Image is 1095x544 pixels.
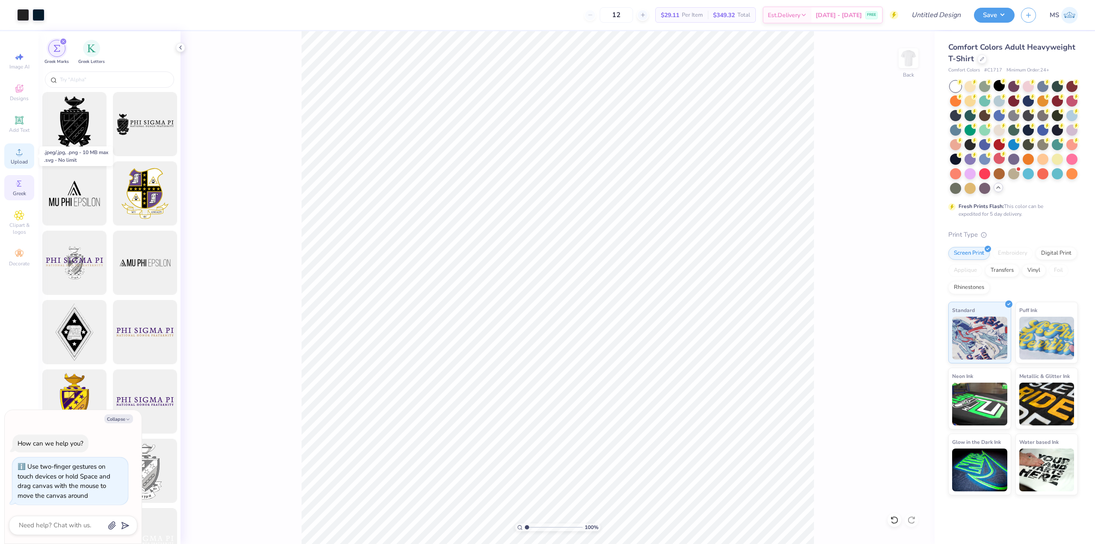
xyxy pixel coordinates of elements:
[948,281,990,294] div: Rhinestones
[44,156,108,164] div: .svg - No limit
[984,67,1002,74] span: # C1717
[974,8,1015,23] button: Save
[1019,372,1070,381] span: Metallic & Glitter Ink
[11,158,28,165] span: Upload
[1019,449,1074,491] img: Water based Ink
[985,264,1019,277] div: Transfers
[713,11,735,20] span: $349.32
[9,63,30,70] span: Image AI
[959,202,1064,218] div: This color can be expedited for 5 day delivery.
[948,230,1078,240] div: Print Type
[78,40,105,65] button: filter button
[959,203,1004,210] strong: Fresh Prints Flash:
[948,42,1075,64] span: Comfort Colors Adult Heavyweight T-Shirt
[44,149,108,156] div: .jpeg/.jpg, .png - 10 MB max
[1019,306,1037,315] span: Puff Ink
[44,59,69,65] span: Greek Marks
[900,50,917,67] img: Back
[1019,383,1074,425] img: Metallic & Glitter Ink
[952,383,1007,425] img: Neon Ink
[661,11,679,20] span: $29.11
[600,7,633,23] input: – –
[104,414,133,423] button: Collapse
[952,306,975,315] span: Standard
[948,264,983,277] div: Applique
[867,12,876,18] span: FREE
[816,11,862,20] span: [DATE] - [DATE]
[952,449,1007,491] img: Glow in the Dark Ink
[1022,264,1046,277] div: Vinyl
[952,317,1007,360] img: Standard
[9,127,30,134] span: Add Text
[1050,10,1059,20] span: MS
[44,40,69,65] div: filter for Greek Marks
[952,372,973,381] span: Neon Ink
[18,462,110,500] div: Use two-finger gestures on touch devices or hold Space and drag canvas with the mouse to move the...
[948,247,990,260] div: Screen Print
[59,75,169,84] input: Try "Alpha"
[13,190,26,197] span: Greek
[87,44,96,53] img: Greek Letters Image
[44,40,69,65] button: filter button
[1061,7,1078,24] img: Mohammed Salmi
[1036,247,1077,260] div: Digital Print
[53,45,60,52] img: Greek Marks Image
[1006,67,1049,74] span: Minimum Order: 24 +
[78,59,105,65] span: Greek Letters
[682,11,703,20] span: Per Item
[1019,317,1074,360] img: Puff Ink
[905,6,968,24] input: Untitled Design
[9,260,30,267] span: Decorate
[10,95,29,102] span: Designs
[78,40,105,65] div: filter for Greek Letters
[952,437,1001,446] span: Glow in the Dark Ink
[737,11,750,20] span: Total
[992,247,1033,260] div: Embroidery
[903,71,914,79] div: Back
[1050,7,1078,24] a: MS
[4,222,34,235] span: Clipart & logos
[18,439,83,448] div: How can we help you?
[1019,437,1059,446] span: Water based Ink
[585,523,598,531] span: 100 %
[1048,264,1068,277] div: Foil
[768,11,800,20] span: Est. Delivery
[948,67,980,74] span: Comfort Colors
